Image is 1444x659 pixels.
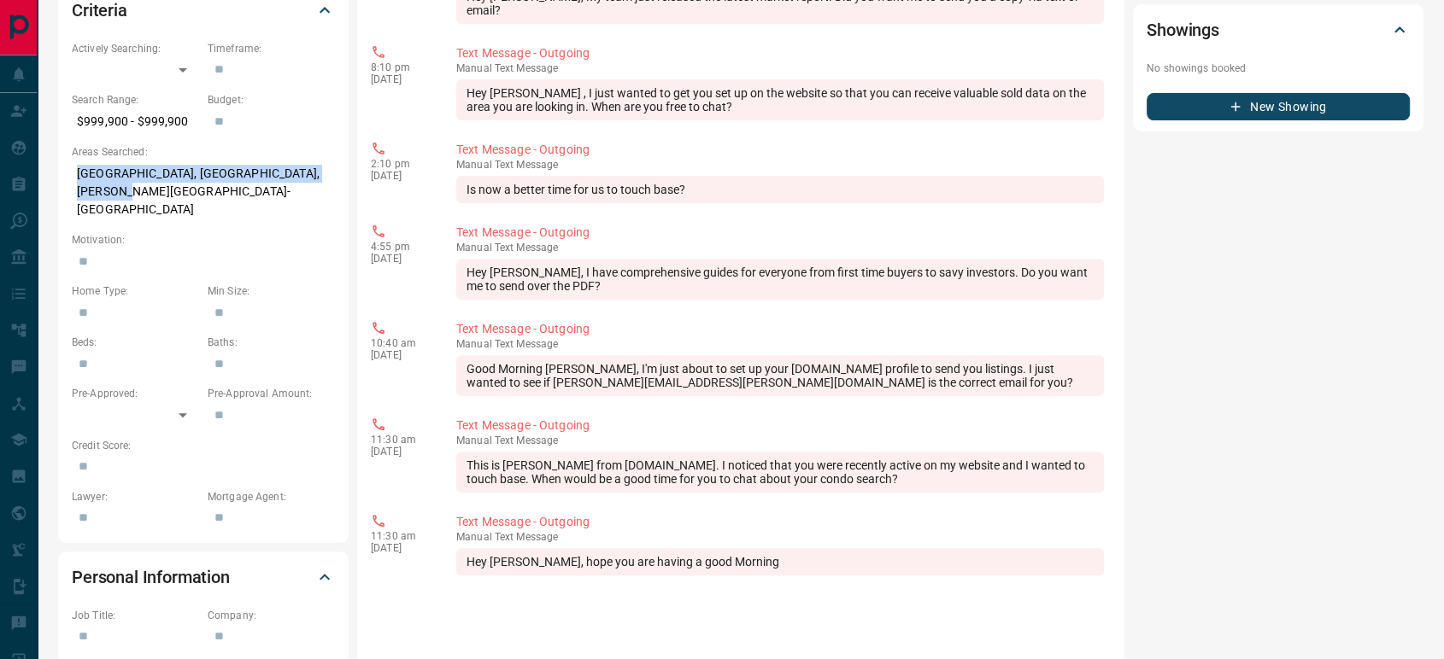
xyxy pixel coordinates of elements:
[456,62,1104,74] p: Text Message
[456,141,1104,159] p: Text Message - Outgoing
[456,159,1104,171] p: Text Message
[456,355,1104,396] div: Good Morning [PERSON_NAME], I'm just about to set up your [DOMAIN_NAME] profile to send you listi...
[456,531,1104,543] p: Text Message
[72,108,199,136] p: $999,900 - $999,900
[72,608,199,623] p: Job Title:
[456,320,1104,338] p: Text Message - Outgoing
[1147,9,1410,50] div: Showings
[371,73,431,85] p: [DATE]
[371,337,431,349] p: 10:40 am
[456,242,1104,254] p: Text Message
[371,542,431,554] p: [DATE]
[72,144,335,160] p: Areas Searched:
[456,176,1104,203] div: Is now a better time for us to touch base?
[456,434,492,446] span: manual
[456,434,1104,446] p: Text Message
[371,530,431,542] p: 11:30 am
[456,62,492,74] span: manual
[208,386,335,401] p: Pre-Approval Amount:
[208,608,335,623] p: Company:
[1147,93,1410,120] button: New Showing
[72,92,199,108] p: Search Range:
[72,335,199,350] p: Beds:
[456,417,1104,434] p: Text Message - Outgoing
[371,349,431,361] p: [DATE]
[208,489,335,504] p: Mortgage Agent:
[72,438,335,453] p: Credit Score:
[456,338,492,350] span: manual
[72,41,199,56] p: Actively Searching:
[371,446,431,458] p: [DATE]
[456,44,1104,62] p: Text Message - Outgoing
[371,61,431,73] p: 8:10 pm
[72,386,199,401] p: Pre-Approved:
[72,160,335,224] p: [GEOGRAPHIC_DATA], [GEOGRAPHIC_DATA], [PERSON_NAME][GEOGRAPHIC_DATA]-[GEOGRAPHIC_DATA]
[456,531,492,543] span: manual
[208,283,335,299] p: Min Size:
[371,241,431,253] p: 4:55 pm
[208,335,335,350] p: Baths:
[456,159,492,171] span: manual
[456,242,492,254] span: manual
[456,513,1104,531] p: Text Message - Outgoing
[208,92,335,108] p: Budget:
[456,548,1104,575] div: Hey [PERSON_NAME], hope you are having a good Morning
[371,253,431,265] p: [DATE]
[456,79,1104,120] div: Hey [PERSON_NAME] , I just wanted to get you set up on the website so that you can receive valuab...
[456,224,1104,242] p: Text Message - Outgoing
[371,170,431,182] p: [DATE]
[456,452,1104,493] div: This is [PERSON_NAME] from [DOMAIN_NAME]. I noticed that you were recently active on my website a...
[371,158,431,170] p: 2:10 pm
[456,259,1104,300] div: Hey [PERSON_NAME], I have comprehensive guides for everyone from first time buyers to savy invest...
[72,283,199,299] p: Home Type:
[1147,16,1219,44] h2: Showings
[456,338,1104,350] p: Text Message
[1147,61,1410,76] p: No showings booked
[72,563,230,591] h2: Personal Information
[371,434,431,446] p: 11:30 am
[72,232,335,248] p: Motivation:
[72,489,199,504] p: Lawyer:
[72,557,335,598] div: Personal Information
[208,41,335,56] p: Timeframe:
